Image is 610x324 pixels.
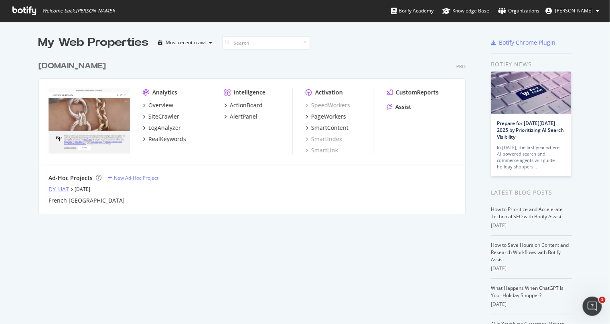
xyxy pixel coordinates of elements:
[306,135,342,143] a: SmartIndex
[491,222,572,229] div: [DATE]
[49,197,125,205] a: French [GEOGRAPHIC_DATA]
[539,4,606,17] button: [PERSON_NAME]
[148,135,186,143] div: RealKeywords
[306,101,350,109] a: SpeedWorkers
[152,88,177,96] div: Analytics
[391,7,434,15] div: Botify Academy
[491,206,563,220] a: How to Prioritize and Accelerate Technical SEO with Botify Assist
[306,113,346,121] a: PageWorkers
[491,301,572,308] div: [DATE]
[75,186,90,193] a: [DATE]
[39,60,106,72] div: [DOMAIN_NAME]
[224,113,257,121] a: AlertPanel
[387,88,439,96] a: CustomReports
[148,124,181,132] div: LogAnalyzer
[306,146,338,154] a: SmartLink
[491,242,569,263] a: How to Save Hours on Content and Research Workflows with Botify Assist
[311,124,349,132] div: SmartContent
[491,60,572,69] div: Botify news
[143,135,186,143] a: RealKeywords
[39,51,472,214] div: grid
[456,63,466,70] div: Pro
[583,297,602,316] iframe: Intercom live chat
[497,120,564,140] a: Prepare for [DATE][DATE] 2025 by Prioritizing AI Search Visibility
[599,297,606,303] span: 1
[143,101,173,109] a: Overview
[499,39,556,47] div: Botify Chrome Plugin
[143,113,179,121] a: SiteCrawler
[491,39,556,47] a: Botify Chrome Plugin
[39,35,149,51] div: My Web Properties
[306,124,349,132] a: SmartContent
[491,72,571,114] img: Prepare for Black Friday 2025 by Prioritizing AI Search Visibility
[224,101,263,109] a: ActionBoard
[49,174,93,182] div: Ad-Hoc Projects
[49,185,69,193] a: DY_UAT
[498,7,539,15] div: Organizations
[491,265,572,272] div: [DATE]
[222,36,310,50] input: Search
[555,7,593,14] span: Bianca Blackburn
[315,88,343,96] div: Activation
[230,113,257,121] div: AlertPanel
[396,88,439,96] div: CustomReports
[148,113,179,121] div: SiteCrawler
[166,40,206,45] div: Most recent crawl
[39,60,109,72] a: [DOMAIN_NAME]
[234,88,265,96] div: Intelligence
[387,103,411,111] a: Assist
[108,174,158,181] a: New Ad-Hoc Project
[155,36,216,49] button: Most recent crawl
[442,7,489,15] div: Knowledge Base
[497,144,565,170] div: In [DATE], the first year where AI-powered search and commerce agents will guide holiday shoppers…
[148,101,173,109] div: Overview
[491,285,564,299] a: What Happens When ChatGPT Is Your Holiday Shopper?
[49,88,130,154] img: davidyurman.com
[395,103,411,111] div: Assist
[143,124,181,132] a: LogAnalyzer
[491,188,572,197] div: Latest Blog Posts
[230,101,263,109] div: ActionBoard
[311,113,346,121] div: PageWorkers
[42,8,115,14] span: Welcome back, [PERSON_NAME] !
[114,174,158,181] div: New Ad-Hoc Project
